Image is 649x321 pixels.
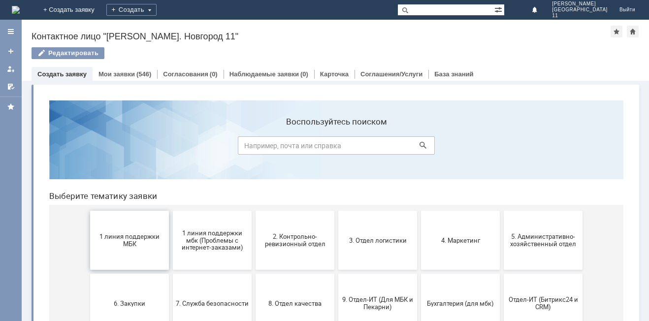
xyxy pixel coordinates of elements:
[627,26,639,37] div: Сделать домашней страницей
[552,13,608,19] span: 11
[465,140,538,155] span: 5. Административно-хозяйственный отдел
[217,270,290,277] span: Франчайзинг
[300,144,373,151] span: 3. Отдел логистики
[465,270,538,277] span: не актуален
[3,79,19,95] a: Мои согласования
[217,140,290,155] span: 2. Контрольно-ревизионный отдел
[12,6,20,14] img: logo
[360,70,422,78] a: Соглашения/Услуги
[52,270,125,277] span: Отдел-ИТ (Офис)
[3,61,19,77] a: Мои заявки
[434,70,473,78] a: База знаний
[131,118,210,177] button: 1 линия поддержки мбк (Проблемы с интернет-заказами)
[131,244,210,303] button: Финансовый отдел
[49,181,128,240] button: 6. Закупки
[229,70,299,78] a: Наблюдаемые заявки
[8,98,582,108] header: Выберите тематику заявки
[380,244,458,303] button: [PERSON_NAME]. Услуги ИТ для МБК (оформляет L1)
[300,266,373,281] span: Это соглашение не активно!
[106,4,157,16] div: Создать
[552,7,608,13] span: [GEOGRAPHIC_DATA]
[462,181,541,240] button: Отдел-ИТ (Битрикс24 и CRM)
[52,207,125,214] span: 6. Закупки
[32,32,611,41] div: Контактное лицо "[PERSON_NAME]. Новгород 11"
[380,118,458,177] button: 4. Маркетинг
[494,4,504,14] span: Расширенный поиск
[297,118,376,177] button: 3. Отдел логистики
[214,118,293,177] button: 2. Контрольно-ревизионный отдел
[37,70,87,78] a: Создать заявку
[163,70,208,78] a: Согласования
[465,203,538,218] span: Отдел-ИТ (Битрикс24 и CRM)
[383,207,455,214] span: Бухгалтерия (для мбк)
[196,24,393,34] label: Воспользуйтесь поиском
[134,207,207,214] span: 7. Служба безопасности
[320,70,349,78] a: Карточка
[462,244,541,303] button: не актуален
[49,244,128,303] button: Отдел-ИТ (Офис)
[136,70,151,78] div: (546)
[300,203,373,218] span: 9. Отдел-ИТ (Для МБК и Пекарни)
[552,1,608,7] span: [PERSON_NAME]
[383,144,455,151] span: 4. Маркетинг
[297,181,376,240] button: 9. Отдел-ИТ (Для МБК и Пекарни)
[217,207,290,214] span: 8. Отдел качества
[196,44,393,62] input: Например, почта или справка
[380,181,458,240] button: Бухгалтерия (для мбк)
[214,181,293,240] button: 8. Отдел качества
[383,262,455,285] span: [PERSON_NAME]. Услуги ИТ для МБК (оформляет L1)
[131,181,210,240] button: 7. Служба безопасности
[52,140,125,155] span: 1 линия поддержки МБК
[611,26,622,37] div: Добавить в избранное
[98,70,135,78] a: Мои заявки
[297,244,376,303] button: Это соглашение не активно!
[462,118,541,177] button: 5. Административно-хозяйственный отдел
[3,43,19,59] a: Создать заявку
[49,118,128,177] button: 1 линия поддержки МБК
[134,270,207,277] span: Финансовый отдел
[210,70,218,78] div: (0)
[134,136,207,159] span: 1 линия поддержки мбк (Проблемы с интернет-заказами)
[214,244,293,303] button: Франчайзинг
[12,6,20,14] a: Перейти на домашнюю страницу
[300,70,308,78] div: (0)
